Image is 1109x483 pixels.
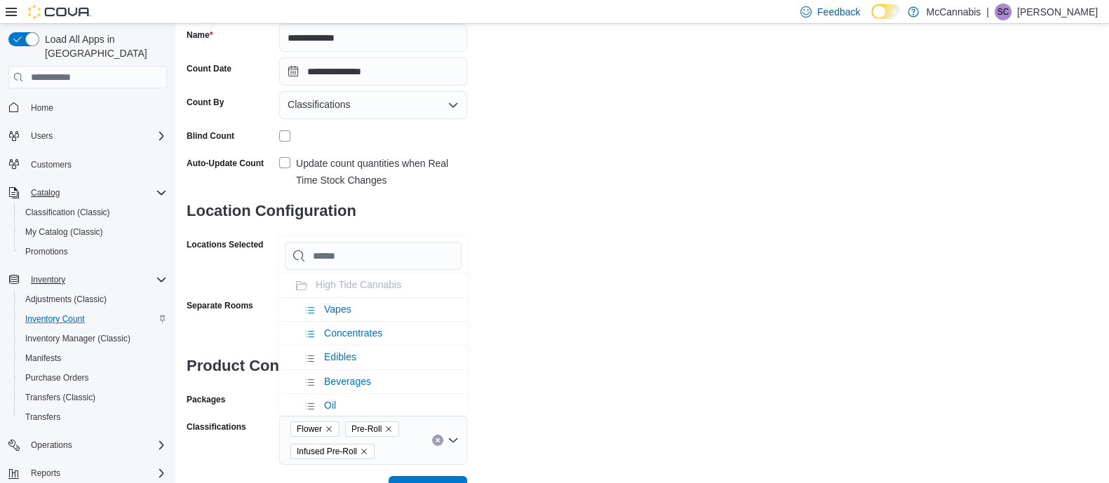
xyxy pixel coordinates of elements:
span: Transfers [20,409,167,426]
button: Adjustments (Classic) [14,290,173,309]
span: Beverages [324,376,371,387]
button: Inventory [3,270,173,290]
label: Packages [187,394,225,405]
span: Inventory [25,271,167,288]
a: Purchase Orders [20,369,95,386]
span: Users [31,130,53,142]
span: Classification (Classic) [25,207,110,218]
span: Manifests [25,353,61,364]
button: My Catalog (Classic) [14,222,173,242]
span: Operations [25,437,167,454]
button: Clear input [432,435,443,446]
span: Manifests [20,350,167,367]
span: Infused Pre-Roll [290,444,375,459]
span: Classifications [288,96,350,113]
span: Flower [290,421,340,437]
span: Classification (Classic) [20,204,167,221]
span: Adjustments (Classic) [20,291,167,308]
span: Home [31,102,53,114]
label: Name [187,29,213,41]
span: Concentrates [324,327,382,339]
span: Adjustments (Classic) [25,294,107,305]
button: Users [3,126,173,146]
div: Blind Count [187,130,234,142]
button: Operations [25,437,78,454]
button: Reports [25,465,66,482]
button: Promotions [14,242,173,261]
button: Reports [3,463,173,483]
span: Inventory Count [20,311,167,327]
span: High Tide Cannabis [316,279,401,290]
span: Dark Mode [871,19,872,20]
span: My Catalog (Classic) [20,224,167,240]
a: Promotions [20,243,74,260]
label: Classifications [187,421,246,433]
span: Vapes [324,304,351,315]
button: Manifests [14,348,173,368]
span: Transfers [25,411,60,423]
button: Transfers (Classic) [14,388,173,407]
span: Home [25,98,167,116]
span: Infused Pre-Roll [297,444,357,458]
span: Catalog [31,187,60,198]
span: Users [25,128,167,144]
a: Adjustments (Classic) [20,291,112,308]
p: [PERSON_NAME] [1017,4,1098,20]
button: Catalog [3,183,173,203]
div: 1 [279,233,467,250]
span: Inventory Count [25,313,85,325]
button: Inventory [25,271,71,288]
span: Transfers (Classic) [25,392,95,403]
p: | [986,4,989,20]
button: Purchase Orders [14,368,173,388]
a: Home [25,100,59,116]
span: Transfers (Classic) [20,389,167,406]
label: Count By [187,97,224,108]
a: Classification (Classic) [20,204,116,221]
div: Update count quantities when Real Time Stock Changes [296,155,467,189]
a: Transfers (Classic) [20,389,101,406]
span: Oil [324,400,336,411]
button: Customers [3,154,173,175]
button: Open list of options [448,100,459,111]
button: Home [3,97,173,117]
button: Inventory Count [14,309,173,329]
span: Promotions [25,246,68,257]
a: Transfers [20,409,66,426]
h3: Location Configuration [187,189,467,233]
span: Operations [31,440,72,451]
a: Customers [25,156,77,173]
button: Remove Infused Pre-Roll from selection in this group [360,447,368,456]
button: Transfers [14,407,173,427]
input: Dark Mode [871,4,901,19]
span: Catalog [25,184,167,201]
span: Edibles [324,351,356,362]
button: Remove Pre-Roll from selection in this group [384,425,393,433]
div: Steven Comeau [995,4,1011,20]
span: Inventory Manager (Classic) [20,330,167,347]
span: Pre-Roll [345,421,399,437]
span: Feedback [817,5,860,19]
label: Count Date [187,63,231,74]
span: Inventory Manager (Classic) [25,333,130,344]
a: Manifests [20,350,67,367]
a: Inventory Manager (Classic) [20,330,136,347]
button: Catalog [25,184,65,201]
span: Purchase Orders [20,369,167,386]
span: Customers [31,159,72,170]
button: Classification (Classic) [14,203,173,222]
input: Press the down key to open a popover containing a calendar. [279,57,467,86]
span: Promotions [20,243,167,260]
span: Flower [297,422,322,436]
span: Pre-Roll [351,422,382,436]
label: Auto-Update Count [187,158,264,169]
h3: Product Configuration [187,343,467,388]
a: My Catalog (Classic) [20,224,109,240]
span: Purchase Orders [25,372,89,383]
span: My Catalog (Classic) [25,226,103,238]
span: Reports [31,468,60,479]
span: SC [997,4,1009,20]
button: Inventory Manager (Classic) [14,329,173,348]
span: Reports [25,465,167,482]
a: Inventory Count [20,311,90,327]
